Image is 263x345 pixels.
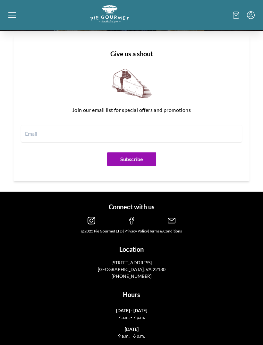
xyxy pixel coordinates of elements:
a: Privacy Policy [124,229,148,233]
h1: Give us a shout [16,49,247,59]
a: [STREET_ADDRESS][GEOGRAPHIC_DATA], VA 22180 [71,259,192,273]
a: instagram [88,219,95,225]
img: facebook [128,217,135,224]
img: newsletter [112,69,152,98]
p: [GEOGRAPHIC_DATA], VA 22180 [71,266,192,273]
img: instagram [88,217,95,224]
p: Join our email list for special offers and promotions [21,105,242,115]
img: email [168,217,175,224]
h1: Hours [11,290,252,299]
span: [DATE] - [DATE] [13,307,250,314]
span: 7 a.m. - 7 p.m. [13,314,250,321]
h1: Location [11,244,252,254]
a: email [168,219,175,225]
img: logo [90,5,129,23]
p: [STREET_ADDRESS] [71,259,192,266]
a: Logo [90,18,129,24]
a: Terms & Conditions [149,229,182,233]
div: @2025 Pie Gourmet LTD | | [11,228,252,234]
a: [PHONE_NUMBER] [112,273,151,279]
button: Menu [247,11,255,19]
h1: Connect with us [11,202,252,212]
input: Email [21,125,242,142]
a: facebook [128,219,135,225]
span: [DATE] [13,326,250,332]
button: Subscribe [107,152,156,166]
span: 9 a.m. - 6 p.m. [13,332,250,339]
